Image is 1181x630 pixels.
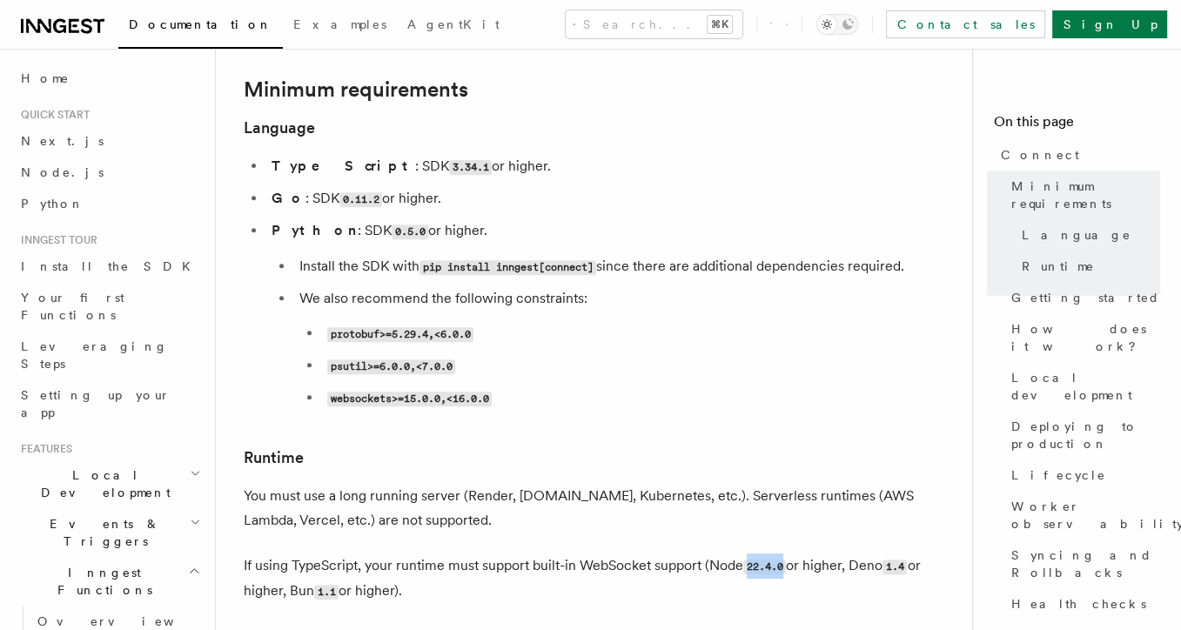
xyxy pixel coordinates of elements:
[266,218,940,411] li: : SDK or higher.
[14,557,205,606] button: Inngest Functions
[129,17,272,31] span: Documentation
[1015,219,1160,251] a: Language
[1011,418,1160,452] span: Deploying to production
[1011,369,1160,404] span: Local development
[14,63,205,94] a: Home
[1015,251,1160,282] a: Runtime
[1052,10,1167,38] a: Sign Up
[1011,546,1160,581] span: Syncing and Rollbacks
[14,188,205,219] a: Python
[266,154,940,179] li: : SDK or higher.
[1004,588,1160,620] a: Health checks
[314,585,339,600] code: 1.1
[21,388,171,419] span: Setting up your app
[14,466,190,501] span: Local Development
[14,233,97,247] span: Inngest tour
[244,116,315,140] a: Language
[1022,258,1095,275] span: Runtime
[21,70,70,87] span: Home
[21,134,104,148] span: Next.js
[14,564,188,599] span: Inngest Functions
[1022,226,1131,244] span: Language
[14,442,72,456] span: Features
[272,222,358,238] strong: Python
[327,359,455,374] code: psutil>=6.0.0,<7.0.0
[327,392,492,406] code: websockets>=15.0.0,<16.0.0
[244,484,940,533] p: You must use a long running server (Render, [DOMAIN_NAME], Kubernetes, etc.). Serverless runtimes...
[708,16,732,33] kbd: ⌘K
[21,339,168,371] span: Leveraging Steps
[272,190,305,206] strong: Go
[294,254,940,279] li: Install the SDK with since there are additional dependencies required.
[294,286,940,411] li: We also recommend the following constraints:
[14,379,205,428] a: Setting up your app
[118,5,283,49] a: Documentation
[327,327,473,342] code: protobuf>=5.29.4,<6.0.0
[14,108,90,122] span: Quick start
[272,157,415,174] strong: TypeScript
[566,10,742,38] button: Search...⌘K
[1004,540,1160,588] a: Syncing and Rollbacks
[743,560,786,574] code: 22.4.0
[1011,320,1160,355] span: How does it work?
[1004,282,1160,313] a: Getting started
[1004,459,1160,491] a: Lifecycle
[37,614,217,628] span: Overview
[1004,313,1160,362] a: How does it work?
[14,508,205,557] button: Events & Triggers
[21,197,84,211] span: Python
[1011,289,1160,306] span: Getting started
[882,560,907,574] code: 1.4
[1011,178,1160,212] span: Minimum requirements
[1011,595,1146,613] span: Health checks
[14,459,205,508] button: Local Development
[1004,362,1160,411] a: Local development
[449,160,492,175] code: 3.34.1
[14,282,205,331] a: Your first Functions
[266,186,940,211] li: : SDK or higher.
[14,331,205,379] a: Leveraging Steps
[1004,491,1160,540] a: Worker observability
[994,139,1160,171] a: Connect
[244,446,304,470] a: Runtime
[14,125,205,157] a: Next.js
[244,553,940,604] p: If using TypeScript, your runtime must support built-in WebSocket support (Node or higher, Deno o...
[397,5,510,47] a: AgentKit
[1004,411,1160,459] a: Deploying to production
[1001,146,1079,164] span: Connect
[392,225,428,239] code: 0.5.0
[21,259,201,273] span: Install the SDK
[14,515,190,550] span: Events & Triggers
[407,17,500,31] span: AgentKit
[293,17,386,31] span: Examples
[21,165,104,179] span: Node.js
[14,251,205,282] a: Install the SDK
[419,260,596,275] code: pip install inngest[connect]
[816,14,858,35] button: Toggle dark mode
[14,157,205,188] a: Node.js
[1004,171,1160,219] a: Minimum requirements
[994,111,1160,139] h4: On this page
[283,5,397,47] a: Examples
[244,77,468,102] a: Minimum requirements
[886,10,1045,38] a: Contact sales
[21,291,124,322] span: Your first Functions
[339,192,382,207] code: 0.11.2
[1011,466,1106,484] span: Lifecycle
